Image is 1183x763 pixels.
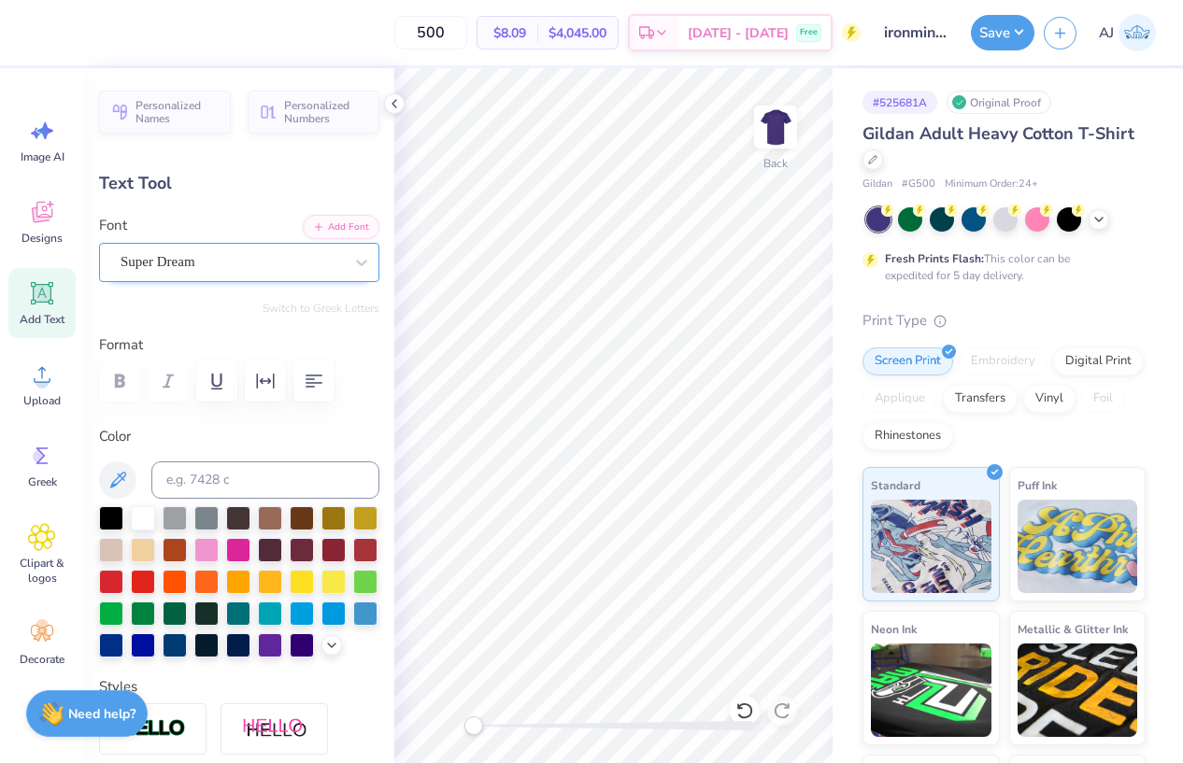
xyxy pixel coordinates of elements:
[1018,643,1138,737] img: Metallic & Glitter Ink
[871,500,991,593] img: Standard
[862,422,953,450] div: Rhinestones
[800,26,818,39] span: Free
[871,475,920,495] span: Standard
[68,705,135,723] strong: Need help?
[303,215,379,239] button: Add Font
[862,310,1146,332] div: Print Type
[862,347,953,375] div: Screen Print
[945,177,1038,192] span: Minimum Order: 24 +
[284,99,368,125] span: Personalized Numbers
[1119,14,1156,51] img: Armiel John Calzada
[263,301,379,316] button: Switch to Greek Letters
[121,718,186,740] img: Stroke
[1018,619,1128,639] span: Metallic & Glitter Ink
[862,385,937,413] div: Applique
[489,23,526,43] span: $8.09
[21,149,64,164] span: Image AI
[28,474,57,489] span: Greek
[21,231,63,246] span: Designs
[23,393,61,408] span: Upload
[99,215,127,236] label: Font
[135,99,220,125] span: Personalized Names
[1090,14,1164,51] a: AJ
[1018,475,1057,495] span: Puff Ink
[394,16,467,49] input: – –
[151,461,379,499] input: e.g. 7428 c
[242,717,307,741] img: Shadow
[763,155,788,172] div: Back
[20,652,64,667] span: Decorate
[99,171,379,196] div: Text Tool
[902,177,935,192] span: # G500
[248,91,379,134] button: Personalized Numbers
[757,108,794,146] img: Back
[99,426,379,447] label: Color
[862,177,892,192] span: Gildan
[943,385,1018,413] div: Transfers
[1053,347,1144,375] div: Digital Print
[1018,500,1138,593] img: Puff Ink
[871,643,991,737] img: Neon Ink
[99,91,231,134] button: Personalized Names
[885,250,1115,284] div: This color can be expedited for 5 day delivery.
[549,23,606,43] span: $4,045.00
[11,556,73,586] span: Clipart & logos
[688,23,789,43] span: [DATE] - [DATE]
[871,619,917,639] span: Neon Ink
[885,251,984,266] strong: Fresh Prints Flash:
[99,334,379,356] label: Format
[1023,385,1076,413] div: Vinyl
[959,347,1048,375] div: Embroidery
[464,716,483,735] div: Accessibility label
[99,676,137,698] label: Styles
[20,312,64,327] span: Add Text
[870,14,962,51] input: Untitled Design
[1081,385,1125,413] div: Foil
